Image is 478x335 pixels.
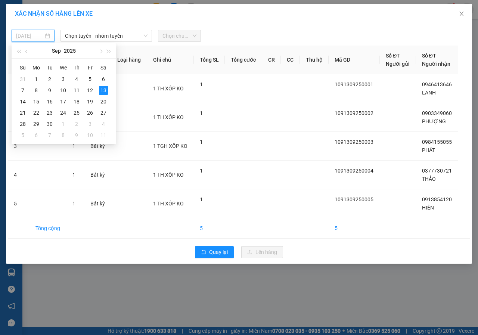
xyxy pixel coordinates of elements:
[84,161,111,189] td: Bất kỳ
[83,62,97,74] th: Fr
[16,107,30,118] td: 2025-09-21
[422,53,436,59] span: Số ĐT
[72,75,81,84] div: 4
[45,97,54,106] div: 16
[65,30,148,41] span: Chọn tuyến - nhóm tuyến
[59,86,68,95] div: 10
[8,74,30,103] td: 1
[43,96,56,107] td: 2025-09-16
[83,96,97,107] td: 2025-09-19
[43,85,56,96] td: 2025-09-09
[83,130,97,141] td: 2025-10-10
[97,96,110,107] td: 2025-09-20
[200,196,203,202] span: 1
[32,131,41,140] div: 6
[56,74,70,85] td: 2025-09-03
[18,108,27,117] div: 21
[153,143,187,149] span: 1 TGH XỐP KO
[83,74,97,85] td: 2025-09-05
[422,196,452,202] span: 0913854120
[30,130,43,141] td: 2025-10-06
[97,118,110,130] td: 2025-10-04
[32,75,41,84] div: 1
[99,108,108,117] div: 27
[72,143,75,149] span: 1
[16,130,30,141] td: 2025-10-05
[97,130,110,141] td: 2025-10-11
[143,34,148,38] span: down
[153,86,184,91] span: 1 TH XỐP KO
[30,218,66,239] td: Tổng cộng
[43,62,56,74] th: Tu
[43,27,49,33] span: phone
[99,86,108,95] div: 13
[422,168,452,174] span: 0377730721
[422,90,436,96] span: LANH
[84,189,111,218] td: Bất kỳ
[45,75,54,84] div: 2
[45,108,54,117] div: 23
[16,118,30,130] td: 2025-09-28
[64,43,76,58] button: 2025
[335,168,373,174] span: 1091309250004
[59,131,68,140] div: 8
[43,118,56,130] td: 2025-09-30
[45,131,54,140] div: 7
[56,130,70,141] td: 2025-10-08
[18,75,27,84] div: 31
[32,86,41,95] div: 8
[8,103,30,132] td: 2
[32,108,41,117] div: 22
[70,118,83,130] td: 2025-10-02
[335,196,373,202] span: 1091309250005
[59,120,68,128] div: 1
[335,81,373,87] span: 1091309250001
[70,62,83,74] th: Th
[451,4,472,25] button: Close
[300,46,329,74] th: Thu hộ
[8,161,30,189] td: 4
[422,176,436,182] span: THẢO
[386,53,400,59] span: Số ĐT
[83,107,97,118] td: 2025-09-26
[83,85,97,96] td: 2025-09-12
[8,132,30,161] td: 3
[200,110,203,116] span: 1
[30,85,43,96] td: 2025-09-08
[18,97,27,106] div: 14
[70,107,83,118] td: 2025-09-25
[99,120,108,128] div: 4
[3,16,142,26] li: 01 [PERSON_NAME]
[281,46,299,74] th: CC
[97,107,110,118] td: 2025-09-27
[18,131,27,140] div: 5
[32,97,41,106] div: 15
[70,85,83,96] td: 2025-09-11
[43,107,56,118] td: 2025-09-23
[45,86,54,95] div: 9
[59,108,68,117] div: 24
[422,147,435,153] span: PHÁT
[18,120,27,128] div: 28
[72,131,81,140] div: 9
[99,131,108,140] div: 11
[30,107,43,118] td: 2025-09-22
[86,120,94,128] div: 3
[16,74,30,85] td: 2025-08-31
[43,130,56,141] td: 2025-10-07
[56,85,70,96] td: 2025-09-10
[241,246,283,258] button: uploadLên hàng
[459,11,465,17] span: close
[386,61,410,67] span: Người gửi
[72,97,81,106] div: 18
[86,86,94,95] div: 12
[43,74,56,85] td: 2025-09-02
[30,74,43,85] td: 2025-09-01
[16,32,43,40] input: 13/09/2025
[335,139,373,145] span: 1091309250003
[147,46,194,74] th: Ghi chú
[194,46,225,74] th: Tổng SL
[30,62,43,74] th: Mo
[15,10,93,17] span: XÁC NHẬN SỐ HÀNG LÊN XE
[72,120,81,128] div: 2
